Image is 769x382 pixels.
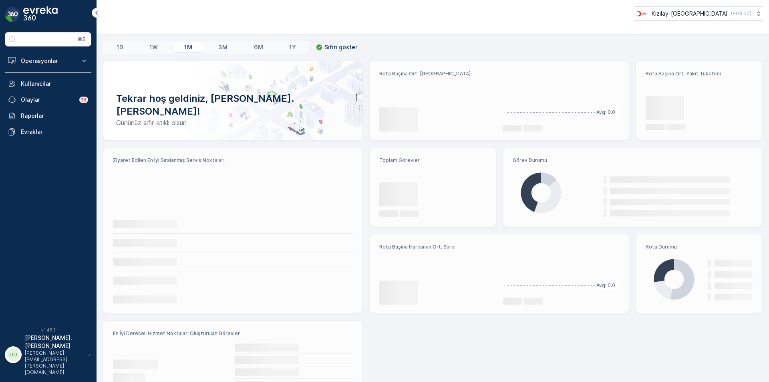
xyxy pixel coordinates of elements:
[81,97,87,103] p: 13
[634,9,648,18] img: k%C4%B1z%C4%B1lay.png
[21,80,88,88] p: Kullanıcılar
[5,108,91,124] a: Raporlar
[78,36,86,42] p: ⌘B
[113,157,353,164] p: Ziyaret Edilen En İyi Sıralanmış Servis Noktaları
[184,43,192,51] p: 1M
[731,10,751,17] p: ( +03:00 )
[149,43,158,51] p: 1W
[5,124,91,140] a: Evraklar
[324,43,357,51] p: Sıfırı göster
[25,334,85,350] p: [PERSON_NAME].[PERSON_NAME]
[289,43,296,51] p: 1Y
[646,71,753,77] p: Rota Başına Ort. Yakıt Tüketimi
[21,96,74,104] p: Olaylar
[116,92,350,118] p: Tekrar hoş geldiniz, [PERSON_NAME].[PERSON_NAME]!
[5,53,91,69] button: Operasyonlar
[254,43,263,51] p: 6M
[5,334,91,376] button: OO[PERSON_NAME].[PERSON_NAME][PERSON_NAME][EMAIL_ADDRESS][PERSON_NAME][DOMAIN_NAME]
[5,327,91,332] span: v 1.48.1
[7,348,20,361] div: OO
[379,157,486,164] p: Toplam Görevler
[634,6,763,21] button: Kızılay-[GEOGRAPHIC_DATA](+03:00)
[5,92,91,108] a: Olaylar13
[5,6,21,22] img: logo
[23,6,58,22] img: logo_dark-DEwI_e13.png
[379,244,496,250] p: Rota Başına Harcanan Ort. Süre
[652,10,728,18] p: Kızılay-[GEOGRAPHIC_DATA]
[117,43,123,51] p: 1D
[5,76,91,92] a: Kullanıcılar
[646,244,753,250] p: Rota Durumu
[218,43,227,51] p: 3M
[513,157,753,164] p: Görev Durumu
[21,57,75,65] p: Operasyonlar
[21,128,88,136] p: Evraklar
[113,330,353,337] p: En İyi Dereceli Hizmet Noktaları Oluşturulan Görevler
[21,112,88,120] p: Raporlar
[116,118,350,127] p: Gününüz sıfır-atıklı olsun
[25,350,85,376] p: [PERSON_NAME][EMAIL_ADDRESS][PERSON_NAME][DOMAIN_NAME]
[379,71,496,77] p: Rota Başına Ort. [GEOGRAPHIC_DATA]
